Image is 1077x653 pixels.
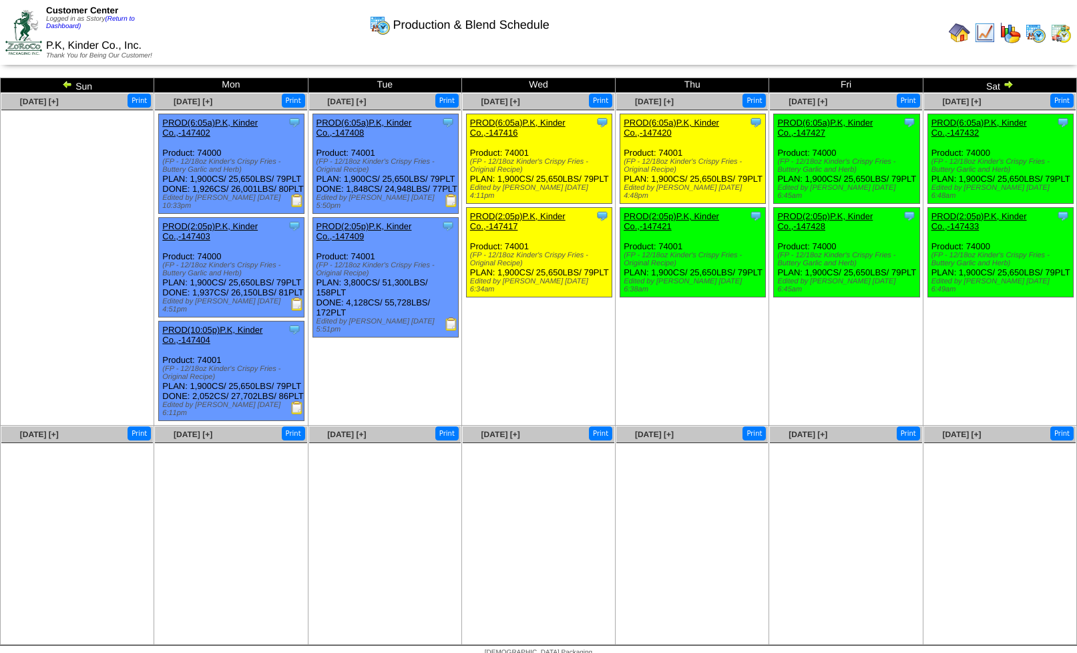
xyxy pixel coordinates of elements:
a: PROD(6:05a)P.K, Kinder Co.,-147427 [777,118,873,138]
div: Edited by [PERSON_NAME] [DATE] 6:38am [624,277,765,293]
div: Edited by [PERSON_NAME] [DATE] 6:34am [470,277,612,293]
a: [DATE] [+] [481,97,520,106]
a: [DATE] [+] [327,97,366,106]
div: Product: 74001 PLAN: 1,900CS / 25,650LBS / 79PLT [620,114,766,204]
div: (FP - 12/18oz Kinder's Crispy Fries - Original Recipe) [162,365,304,381]
div: Product: 74000 PLAN: 1,900CS / 25,650LBS / 79PLT DONE: 1,937CS / 26,150LBS / 81PLT [159,218,304,317]
button: Print [128,426,151,440]
div: (FP - 12/18oz Kinder's Crispy Fries - Original Recipe) [624,158,765,174]
button: Print [742,94,766,108]
div: Product: 74000 PLAN: 1,900CS / 25,650LBS / 79PLT [927,114,1073,204]
div: (FP - 12/18oz Kinder's Crispy Fries - Original Recipe) [624,251,765,267]
a: [DATE] [+] [789,97,827,106]
td: Sat [923,78,1076,93]
img: calendarprod.gif [1025,22,1046,43]
button: Print [742,426,766,440]
td: Mon [154,78,308,93]
div: Edited by [PERSON_NAME] [DATE] 6:45am [777,277,919,293]
span: Logged in as Sstory [46,15,135,30]
div: (FP - 12/18oz Kinder's Crispy Fries - Buttery Garlic and Herb) [777,158,919,174]
button: Print [282,94,305,108]
img: Production Report [290,194,304,207]
div: (FP - 12/18oz Kinder's Crispy Fries - Original Recipe) [470,251,612,267]
button: Print [282,426,305,440]
img: Tooltip [596,116,609,129]
button: Print [589,94,612,108]
div: Edited by [PERSON_NAME] [DATE] 4:48pm [624,184,765,200]
span: [DATE] [+] [789,430,827,439]
button: Print [589,426,612,440]
img: Production Report [445,194,458,207]
div: Edited by [PERSON_NAME] [DATE] 10:33pm [162,194,304,210]
td: Tue [308,78,461,93]
div: Edited by [PERSON_NAME] [DATE] 6:49am [931,277,1073,293]
img: Tooltip [441,219,455,233]
img: Tooltip [1056,116,1070,129]
img: Tooltip [441,116,455,129]
a: [DATE] [+] [20,430,59,439]
a: PROD(6:05a)P.K, Kinder Co.,-147408 [316,118,412,138]
div: Product: 74001 PLAN: 1,900CS / 25,650LBS / 79PLT [466,208,612,297]
img: calendarinout.gif [1050,22,1072,43]
button: Print [435,94,459,108]
a: (Return to Dashboard) [46,15,135,30]
img: Production Report [445,317,458,331]
a: PROD(2:05p)P.K, Kinder Co.,-147428 [777,211,873,231]
img: Tooltip [288,219,301,233]
a: [DATE] [+] [20,97,59,106]
div: Edited by [PERSON_NAME] [DATE] 4:11pm [470,184,612,200]
div: Product: 74000 PLAN: 1,900CS / 25,650LBS / 79PLT DONE: 1,926CS / 26,001LBS / 80PLT [159,114,304,214]
a: [DATE] [+] [481,430,520,439]
div: Edited by [PERSON_NAME] [DATE] 6:48am [931,184,1073,200]
div: Product: 74001 PLAN: 1,900CS / 25,650LBS / 79PLT DONE: 2,052CS / 27,702LBS / 86PLT [159,321,304,421]
img: home.gif [949,22,970,43]
span: [DATE] [+] [635,97,674,106]
a: [DATE] [+] [327,430,366,439]
a: [DATE] [+] [635,430,674,439]
span: P.K, Kinder Co., Inc. [46,40,142,51]
div: Product: 74001 PLAN: 1,900CS / 25,650LBS / 79PLT [466,114,612,204]
div: Edited by [PERSON_NAME] [DATE] 4:51pm [162,297,304,313]
img: Tooltip [903,209,916,223]
div: Edited by [PERSON_NAME] [DATE] 5:51pm [316,317,458,334]
img: Tooltip [596,209,609,223]
a: [DATE] [+] [174,97,212,106]
img: Tooltip [288,116,301,129]
td: Fri [769,78,923,93]
button: Print [1050,94,1074,108]
a: [DATE] [+] [174,430,212,439]
a: [DATE] [+] [942,97,981,106]
img: ZoRoCo_Logo(Green%26Foil)%20jpg.webp [5,10,42,55]
img: Tooltip [749,209,763,223]
div: Product: 74000 PLAN: 1,900CS / 25,650LBS / 79PLT [927,208,1073,297]
div: Edited by [PERSON_NAME] [DATE] 6:11pm [162,401,304,417]
td: Sun [1,78,154,93]
img: Tooltip [903,116,916,129]
div: Product: 74001 PLAN: 1,900CS / 25,650LBS / 79PLT DONE: 1,848CS / 24,948LBS / 77PLT [312,114,458,214]
div: (FP - 12/18oz Kinder's Crispy Fries - Original Recipe) [470,158,612,174]
div: Product: 74000 PLAN: 1,900CS / 25,650LBS / 79PLT [774,114,919,204]
div: Product: 74000 PLAN: 1,900CS / 25,650LBS / 79PLT [774,208,919,297]
a: PROD(2:05p)P.K, Kinder Co.,-147417 [470,211,566,231]
img: Tooltip [1056,209,1070,223]
div: (FP - 12/18oz Kinder's Crispy Fries - Buttery Garlic and Herb) [931,251,1073,267]
a: PROD(6:05a)P.K, Kinder Co.,-147402 [162,118,258,138]
button: Print [897,426,920,440]
button: Print [435,426,459,440]
img: Production Report [290,297,304,311]
img: Tooltip [288,323,301,336]
div: Product: 74001 PLAN: 3,800CS / 51,300LBS / 158PLT DONE: 4,128CS / 55,728LBS / 172PLT [312,218,458,338]
div: (FP - 12/18oz Kinder's Crispy Fries - Buttery Garlic and Herb) [162,158,304,174]
div: (FP - 12/18oz Kinder's Crispy Fries - Buttery Garlic and Herb) [777,251,919,267]
a: [DATE] [+] [942,430,981,439]
img: calendarprod.gif [369,14,391,35]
